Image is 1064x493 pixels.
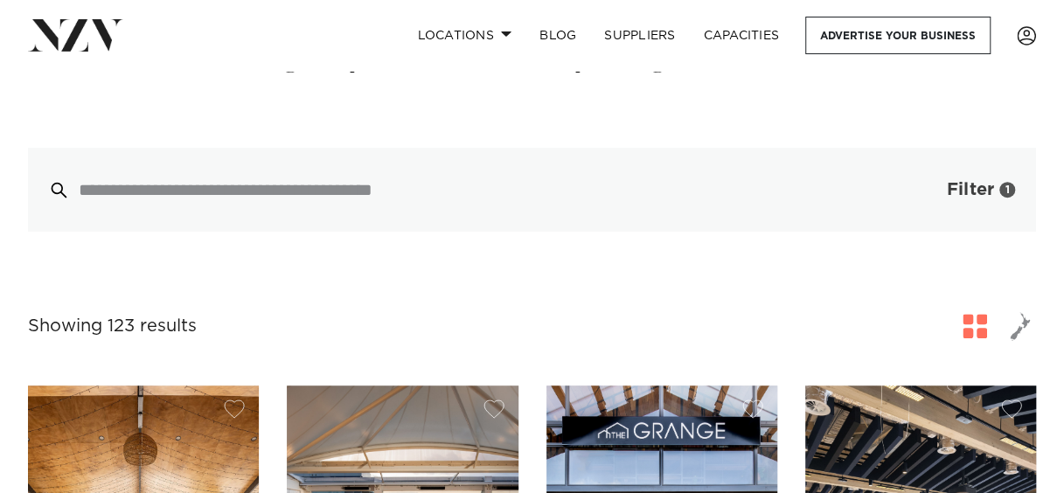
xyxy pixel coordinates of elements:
div: Showing 123 results [28,313,197,340]
button: Filter1 [891,148,1036,232]
div: 1 [999,182,1015,198]
span: Filter [947,181,994,198]
a: Capacities [690,17,794,54]
a: Locations [403,17,525,54]
img: nzv-logo.png [28,19,123,51]
a: SUPPLIERS [590,17,689,54]
a: Advertise your business [805,17,991,54]
a: BLOG [525,17,590,54]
